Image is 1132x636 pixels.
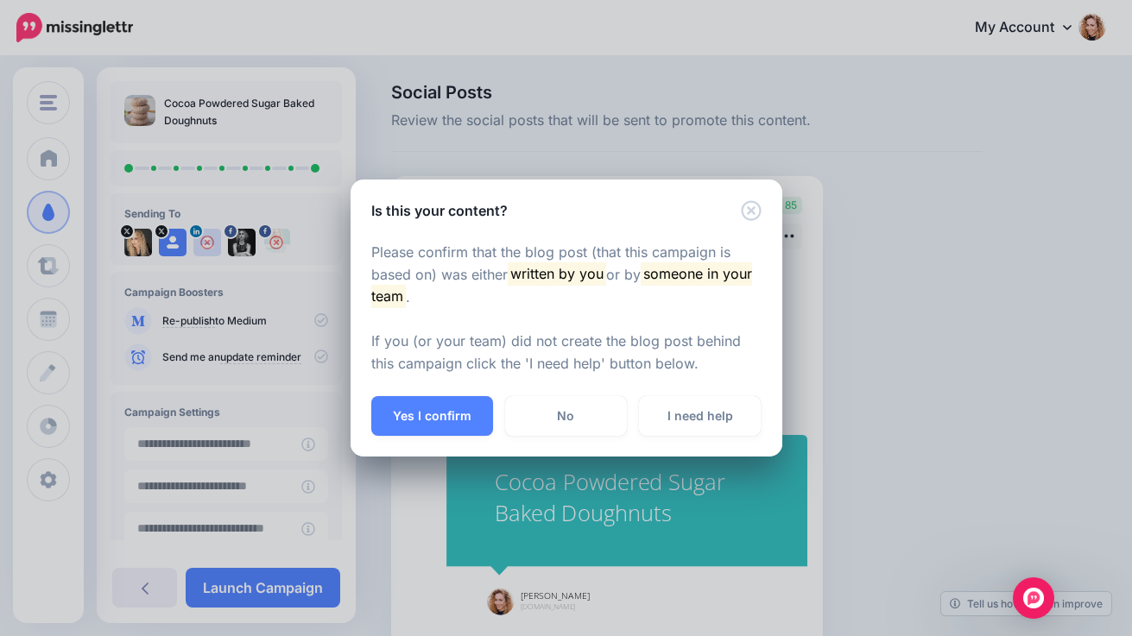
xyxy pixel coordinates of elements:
[371,242,762,376] p: Please confirm that the blog post (that this campaign is based on) was either or by . If you (or ...
[508,262,606,285] mark: written by you
[505,396,627,436] a: No
[741,200,762,222] button: Close
[371,262,753,307] mark: someone in your team
[639,396,761,436] a: I need help
[1013,577,1054,619] div: Open Intercom Messenger
[371,396,493,436] button: Yes I confirm
[371,200,508,221] h5: Is this your content?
